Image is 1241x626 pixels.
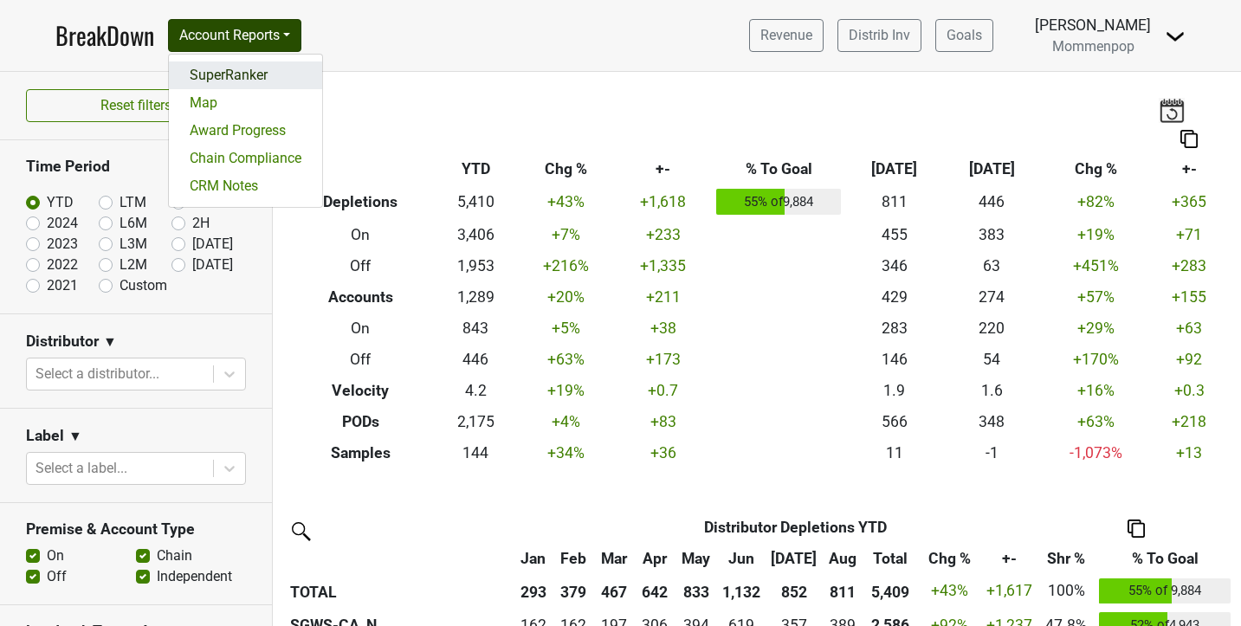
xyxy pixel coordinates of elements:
td: 429 [845,281,943,313]
th: 5,409 [863,574,918,609]
th: 379 [553,574,594,609]
a: CRM Notes [169,172,322,200]
th: 642 [635,574,675,609]
h3: Distributor [26,332,99,351]
td: 811 [845,185,943,220]
th: Off [286,250,435,281]
label: 2021 [47,275,78,296]
th: 293 [513,574,553,609]
td: +211 [614,281,712,313]
td: +63 % [1041,406,1151,437]
td: 1,953 [435,250,517,281]
td: +451 % [1041,250,1151,281]
td: +5 % [517,313,615,344]
a: Distrib Inv [837,19,921,52]
td: 2,175 [435,406,517,437]
td: +43 % [517,185,615,220]
td: +13 [1151,437,1228,468]
label: Independent [157,566,232,587]
th: Jul: activate to sort column ascending [766,543,823,574]
label: L2M [120,255,147,275]
td: +16 % [1041,375,1151,406]
td: 274 [943,281,1041,313]
th: % To Goal [712,154,845,185]
td: +173 [614,344,712,375]
label: Custom [120,275,167,296]
th: 833 [675,574,717,609]
td: +1,618 [614,185,712,220]
th: On [286,219,435,250]
th: Jun: activate to sort column ascending [717,543,766,574]
a: SuperRanker [169,61,322,89]
th: Apr: activate to sort column ascending [635,543,675,574]
td: 146 [845,344,943,375]
td: +155 [1151,281,1228,313]
img: filter [286,516,313,544]
td: +19 % [517,375,615,406]
span: +43% [931,582,968,599]
td: 348 [943,406,1041,437]
th: Feb: activate to sort column ascending [553,543,594,574]
th: Samples [286,437,435,468]
button: Reset filters [26,89,246,122]
td: +57 % [1041,281,1151,313]
th: Chg % [517,154,615,185]
td: +29 % [1041,313,1151,344]
td: +82 % [1041,185,1151,220]
span: Mommenpop [1052,38,1134,55]
td: 11 [845,437,943,468]
th: Accounts [286,281,435,313]
td: +283 [1151,250,1228,281]
a: Goals [935,19,993,52]
label: 2023 [47,234,78,255]
td: +34 % [517,437,615,468]
th: +-: activate to sort column ascending [980,543,1037,574]
label: L6M [120,213,147,234]
td: 383 [943,219,1041,250]
td: 3,406 [435,219,517,250]
th: [DATE] [845,154,943,185]
th: [DATE] [943,154,1041,185]
label: YTD [47,192,74,213]
td: +20 % [517,281,615,313]
button: Account Reports [168,19,301,52]
td: +1,335 [614,250,712,281]
label: [DATE] [192,255,233,275]
td: +0.7 [614,375,712,406]
td: -1 [943,437,1041,468]
span: +1,617 [986,582,1032,599]
td: +19 % [1041,219,1151,250]
td: +63 % [517,344,615,375]
td: +233 [614,219,712,250]
td: 220 [943,313,1041,344]
th: TOTAL [286,574,513,609]
a: Award Progress [169,117,322,145]
td: -1,073 % [1041,437,1151,468]
td: 144 [435,437,517,468]
img: last_updated_date [1159,98,1185,122]
th: Depletions [286,185,435,220]
h3: Time Period [26,158,246,176]
th: Off [286,344,435,375]
th: Aug: activate to sort column ascending [823,543,863,574]
th: PODs [286,406,435,437]
th: Jan: activate to sort column ascending [513,543,553,574]
h3: Premise & Account Type [26,520,246,539]
label: L3M [120,234,147,255]
td: 63 [943,250,1041,281]
span: ▼ [68,426,82,447]
td: 100% [1037,574,1095,609]
td: 1,289 [435,281,517,313]
td: 1.6 [943,375,1041,406]
td: +4 % [517,406,615,437]
img: Copy to clipboard [1128,520,1145,538]
td: +216 % [517,250,615,281]
label: Chain [157,545,192,566]
th: May: activate to sort column ascending [675,543,717,574]
th: Shr %: activate to sort column ascending [1037,543,1095,574]
th: 811 [823,574,863,609]
label: 2H [192,213,210,234]
label: LTM [120,192,146,213]
td: +36 [614,437,712,468]
th: Mar: activate to sort column ascending [594,543,635,574]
